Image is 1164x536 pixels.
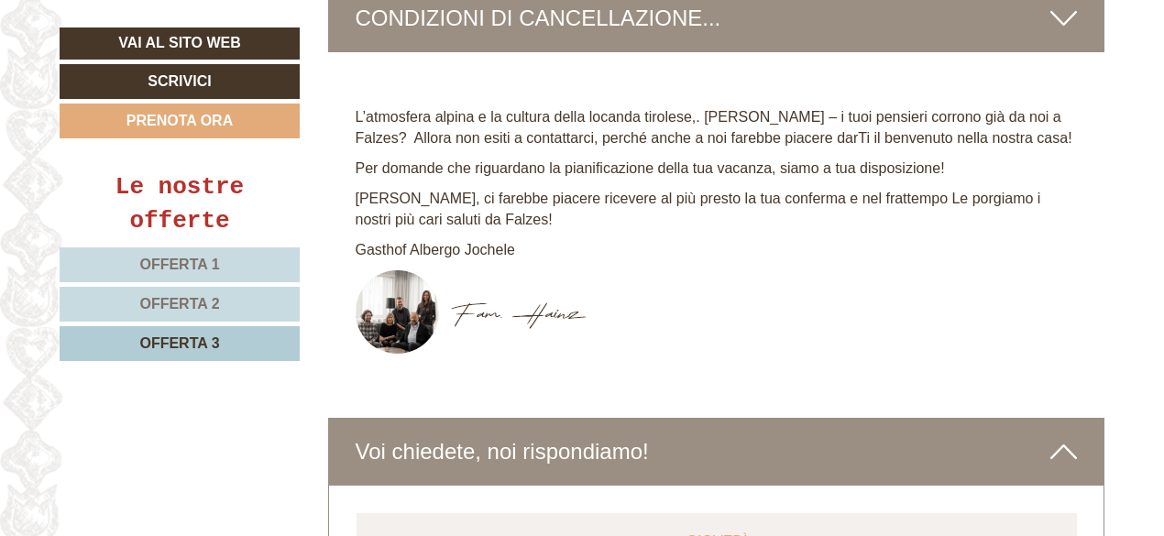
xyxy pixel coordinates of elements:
[60,170,300,238] div: Le nostre offerte
[60,64,300,99] a: Scrivici
[139,257,219,272] span: Offerta 1
[60,27,300,60] a: Vai al sito web
[356,189,1078,231] p: [PERSON_NAME], ci farebbe piacere ricevere al più presto la tua conferma e nel frattempo Le porgi...
[139,335,219,351] span: Offerta 3
[266,113,693,127] div: Lei
[27,52,278,67] div: Hotel Gasthof Jochele
[624,480,720,515] button: Invia
[356,159,1078,180] p: Per domande che riguardano la pianificazione della tua vacanza, siamo a tua disposizione!
[356,270,588,354] img: image
[266,169,693,181] small: 12:35
[60,104,300,138] a: Prenota ora
[328,418,1105,486] div: Voi chiedete, noi rispondiamo!
[356,240,1078,261] p: Gasthof Albergo Jochele
[319,14,402,45] div: giovedì
[356,107,1078,149] p: L’atmosfera alpina e la cultura della locanda tirolese,. [PERSON_NAME] – i tuoi pensieri corrono ...
[27,88,278,101] small: 12:33
[257,109,707,185] div: Buongiorno il soggiorno ci servirebbe per 3 adulti , le quote sono commissionabili?
[14,49,287,104] div: Buon giorno, come possiamo aiutarla?
[139,296,219,312] span: Offerta 2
